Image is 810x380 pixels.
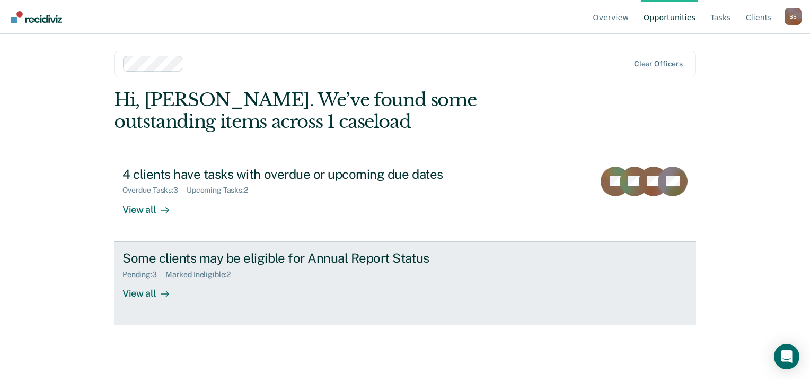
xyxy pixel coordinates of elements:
div: S B [785,8,802,25]
a: 4 clients have tasks with overdue or upcoming due datesOverdue Tasks:3Upcoming Tasks:2View all [114,158,696,241]
div: Upcoming Tasks : 2 [187,186,257,195]
div: 4 clients have tasks with overdue or upcoming due dates [122,167,495,182]
div: View all [122,195,182,215]
div: Pending : 3 [122,270,165,279]
img: Recidiviz [11,11,62,23]
div: Hi, [PERSON_NAME]. We’ve found some outstanding items across 1 caseload [114,89,579,133]
a: Some clients may be eligible for Annual Report StatusPending:3Marked Ineligible:2View all [114,241,696,325]
div: View all [122,279,182,299]
div: Clear officers [634,59,683,68]
div: Marked Ineligible : 2 [165,270,239,279]
button: Profile dropdown button [785,8,802,25]
div: Some clients may be eligible for Annual Report Status [122,251,495,266]
div: Open Intercom Messenger [774,344,799,369]
div: Overdue Tasks : 3 [122,186,187,195]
